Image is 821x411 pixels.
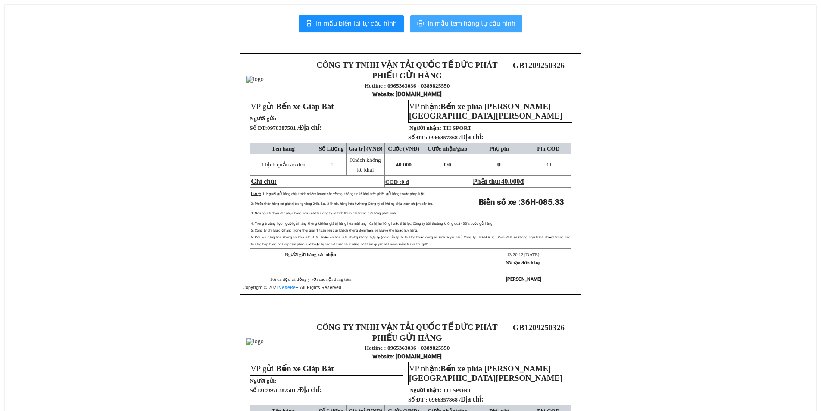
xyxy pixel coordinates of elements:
[410,15,522,32] button: printerIn mẫu tem hàng tự cấu hình
[372,353,442,360] strong: : [DOMAIN_NAME]
[317,323,498,332] strong: CÔNG TY TNHH VẬN TẢI QUỐC TẾ ĐỨC PHÁT
[444,161,451,168] span: 0/
[276,364,334,373] span: Bến xe Giáp Bát
[365,82,450,89] strong: Hotline : 0965363036 - 0389825550
[429,134,484,141] span: 0966357868 /
[443,387,471,393] span: TH SPORT
[319,145,344,152] span: Số Lượng
[526,334,552,360] img: qr-code
[317,60,498,69] strong: CÔNG TY TNHH VẬN TẢI QUỐC TẾ ĐỨC PHÁT
[388,145,419,152] span: Cước (VNĐ)
[526,72,552,97] img: qr-code
[250,364,334,373] span: VP gửi:
[473,178,524,185] span: Phải thu:
[461,133,484,141] span: Địa chỉ:
[262,192,425,196] span: 1: Người gửi hàng chịu trách nhiệm hoàn toàn về mọi thông tin kê khai trên phiếu gửi hàng trước p...
[251,192,261,196] span: Lưu ý:
[506,260,540,265] strong: NV tạo đơn hàng
[443,125,471,131] span: TH SPORT
[396,161,412,168] span: 40.000
[513,61,565,70] span: GB1209250326
[279,285,296,290] a: VeXeRe
[285,252,336,257] strong: Người gửi hàng xác nhận
[331,161,334,168] span: 1
[546,161,551,168] span: đ
[246,338,264,345] img: logo
[299,386,322,393] span: Địa chỉ:
[246,76,264,83] img: logo
[272,145,295,152] span: Tên hàng
[409,102,562,120] span: Bến xe phía [PERSON_NAME][GEOGRAPHIC_DATA][PERSON_NAME]
[299,15,404,32] button: printerIn mẫu biên lai tự cấu hình
[501,178,520,185] span: 40.000
[372,91,393,97] span: Website
[417,20,424,28] span: printer
[350,157,381,173] span: Khách không kê khai
[489,145,509,152] span: Phụ phí
[251,235,570,246] span: 6: Đối với hàng hoá không có hoá đơn GTGT hoặc có hoá đơn nhưng không hợp lệ (do quản lý thị trườ...
[372,71,442,80] strong: PHIẾU GỬI HÀNG
[448,161,451,168] span: 0
[267,387,322,393] span: 0978387581 /
[316,18,397,29] span: In mẫu biên lai tự cấu hình
[409,364,562,383] span: VP nhận:
[251,222,493,226] span: 4: Trong trường hợp người gửi hàng không kê khai giá trị hàng hóa mà hàng hóa bị hư hỏng hoặc thấ...
[520,178,524,185] span: đ
[348,145,383,152] span: Giá trị (VNĐ)
[261,161,306,168] span: 1 bịch quần áo đen
[408,134,428,141] strong: Số ĐT :
[276,102,334,111] span: Bến xe Giáp Bát
[409,125,441,131] strong: Người nhận:
[521,198,564,207] span: 36H-085.33
[537,145,559,152] span: Phí COD
[408,396,428,403] strong: Số ĐT :
[401,179,409,185] span: 0 đ
[409,364,562,383] span: Bến xe phía [PERSON_NAME][GEOGRAPHIC_DATA][PERSON_NAME]
[250,125,322,131] strong: Số ĐT:
[270,277,352,282] span: Tôi đã đọc và đồng ý với các nội dung trên
[250,115,276,122] strong: Người gửi:
[372,333,442,342] strong: PHIẾU GỬI HÀNG
[251,211,396,215] span: 3: Nếu người nhận đến nhận hàng sau 24h thì Công ty sẽ tính thêm phí trông giữ hàng phát sinh.
[461,395,484,403] span: Địa chỉ:
[409,387,441,393] strong: Người nhận:
[250,377,276,384] strong: Người gửi:
[428,18,515,29] span: In mẫu tem hàng tự cấu hình
[497,161,501,168] span: 0
[251,229,418,232] span: 5: Công ty chỉ lưu giữ hàng trong thời gian 1 tuần nếu quý khách không đến nhận, sẽ lưu về kho ho...
[267,125,322,131] span: 0978387581 /
[372,91,442,97] strong: : [DOMAIN_NAME]
[428,145,468,152] span: Cước nhận/giao
[507,252,539,257] span: 13:20:12 [DATE]
[299,124,322,131] span: Địa chỉ:
[546,161,549,168] span: 0
[409,102,562,120] span: VP nhận:
[306,20,312,28] span: printer
[429,396,484,403] span: 0966357868 /
[250,387,322,393] strong: Số ĐT:
[251,202,432,206] span: 2: Phiếu nhận hàng có giá trị trong vòng 24h. Sau 24h nếu hàng hóa hư hỏng Công ty sẽ không chịu ...
[513,323,565,332] span: GB1209250326
[479,198,564,207] strong: Biển số xe :
[250,102,334,111] span: VP gửi:
[385,179,409,185] span: COD :
[506,276,541,282] strong: [PERSON_NAME]
[365,345,450,351] strong: Hotline : 0965363036 - 0389825550
[372,353,393,360] span: Website
[243,285,341,290] span: Copyright © 2021 – All Rights Reserved
[251,178,277,185] span: Ghi chú:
